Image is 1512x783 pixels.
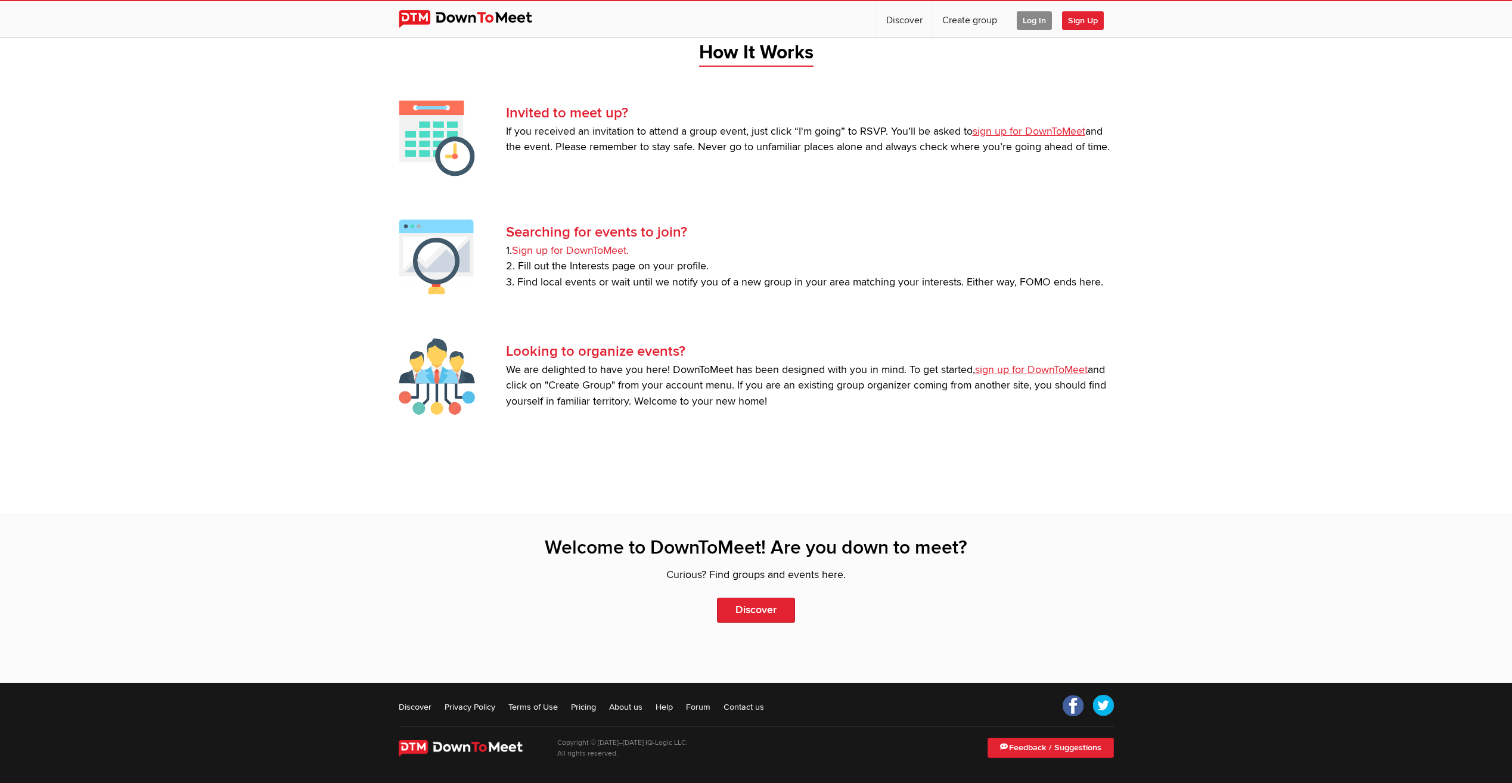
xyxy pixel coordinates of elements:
[656,701,673,713] a: Help
[399,701,431,713] a: Discover
[506,124,1114,156] p: If you received an invitation to attend a group event, just click “I'm going” to RSVP. You’ll be ...
[686,701,710,713] a: Forum
[1062,1,1113,37] a: Sign Up
[724,701,764,713] a: Contact us
[445,701,495,713] a: Privacy Policy
[512,244,629,257] a: Sign up for DownToMeet.
[506,243,1114,291] p: 1. 2. Fill out the Interests page on your profile. 3. Find local events or wait until we notify y...
[557,738,688,759] p: Copyright © [DATE]–[DATE] IQ-Logic LLC. All rights reserved.
[399,567,1114,583] p: Curious? Find groups and events here.
[506,362,1114,411] p: We are delighted to have you here! DownToMeet has been designed with you in mind. To get started,...
[973,125,1085,138] a: sign up for DownToMeet
[399,10,551,28] img: DownToMeet
[877,1,932,37] a: Discover
[618,751,626,757] span: 21st
[399,536,1114,561] h2: Welcome to DownToMeet! Are you down to meet?
[506,341,1114,362] h3: Looking to organize events?
[1007,1,1061,37] a: Log In
[1092,695,1114,716] a: Twitter
[506,102,1114,124] h3: Invited to meet up?
[399,740,540,757] img: DownToMeet
[1062,11,1104,30] span: Sign Up
[988,738,1114,758] a: Feedback / Suggestions
[508,701,558,713] a: Terms of Use
[609,701,642,713] a: About us
[1063,695,1084,716] a: Facebook
[933,1,1007,37] a: Create group
[717,598,795,623] a: Discover
[1017,11,1052,30] span: Log In
[571,701,596,713] a: Pricing
[699,41,814,67] span: How It Works
[975,363,1088,376] a: sign up for DownToMeet
[506,222,1114,243] h3: Searching for events to join?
